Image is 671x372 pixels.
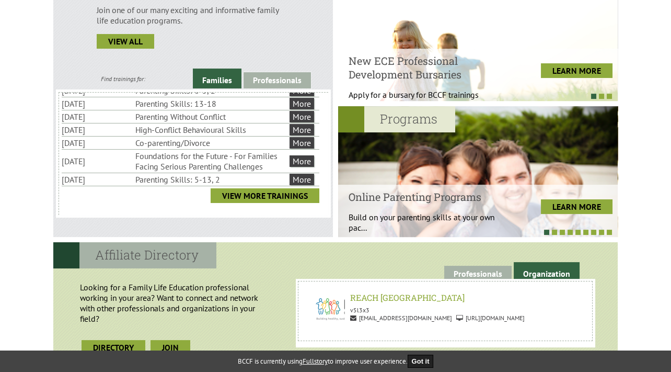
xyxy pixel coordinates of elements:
li: Co-parenting/Divorce [135,137,287,149]
a: More [290,111,314,122]
a: More [290,137,314,149]
h6: REACH [GEOGRAPHIC_DATA] [309,292,581,303]
a: Professionals [244,72,311,88]
li: Parenting Skills: 5-13, 2 [135,173,287,186]
a: Fullstory [303,357,328,366]
a: LEARN MORE [541,63,612,78]
li: [DATE] [62,123,133,136]
a: More [290,155,314,167]
li: Foundations for the Future - For Families Facing Serious Parenting Challenges [135,150,287,173]
a: More [290,174,314,185]
h2: Affiliate Directory [53,242,216,268]
div: Find trainings for: [53,75,193,83]
p: Looking for a Family Life Education professional working in your area? Want to connect and networ... [59,277,291,329]
button: Got it [408,355,434,368]
a: More [290,98,314,109]
a: Families [193,69,241,88]
p: Apply for a bursary for BCCF trainings West... [349,89,505,110]
span: [URL][DOMAIN_NAME] [456,314,525,322]
a: REACH Community Health Centre MFC REACH [GEOGRAPHIC_DATA] v5l3x3 [EMAIL_ADDRESS][DOMAIN_NAME] [UR... [300,284,589,339]
li: [DATE] [62,110,133,123]
a: join [151,340,190,355]
li: Parenting Skills: 13-18 [135,97,287,110]
p: v5l3x3 [306,306,584,314]
p: Join one of our many exciting and informative family life education programs. [97,5,290,26]
a: Organization [514,262,580,282]
a: Professionals [444,266,512,282]
a: More [290,124,314,136]
span: [EMAIL_ADDRESS][DOMAIN_NAME] [350,314,452,322]
h4: Online Parenting Programs [349,190,505,204]
li: [DATE] [62,173,133,186]
h4: New ECE Professional Development Bursaries [349,54,505,81]
h2: Programs [338,106,455,132]
li: [DATE] [62,155,133,167]
li: Parenting Without Conflict [135,110,287,123]
a: Directory [82,340,145,355]
li: [DATE] [62,97,133,110]
a: view all [97,34,154,49]
li: High-Conflict Behavioural Skills [135,123,287,136]
a: LEARN MORE [541,199,612,214]
p: Build on your parenting skills at your own pac... [349,212,505,233]
img: REACH Community Health Centre MFC [306,289,398,328]
a: View More Trainings [211,188,319,203]
li: [DATE] [62,137,133,149]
